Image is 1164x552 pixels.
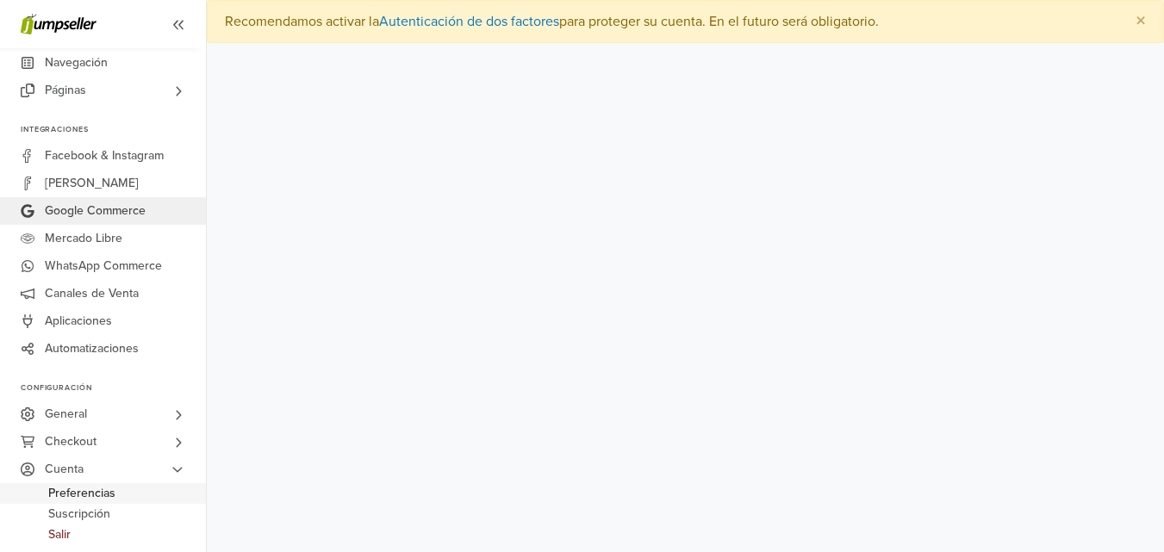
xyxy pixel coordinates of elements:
[45,142,164,170] span: Facebook & Instagram
[45,77,86,104] span: Páginas
[21,125,206,135] p: Integraciones
[48,504,110,524] span: Suscripción
[48,483,115,504] span: Preferencias
[1136,9,1146,34] span: ×
[45,428,96,456] span: Checkout
[45,307,112,335] span: Aplicaciones
[45,280,139,307] span: Canales de Venta
[45,400,87,428] span: General
[379,13,559,30] a: Autenticación de dos factores
[45,456,84,483] span: Cuenta
[45,49,108,77] span: Navegación
[45,197,146,225] span: Google Commerce
[45,335,139,363] span: Automatizaciones
[45,170,139,197] span: [PERSON_NAME]
[21,383,206,394] p: Configuración
[48,524,71,545] span: Salir
[45,252,162,280] span: WhatsApp Commerce
[1118,1,1163,42] button: Close
[45,225,122,252] span: Mercado Libre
